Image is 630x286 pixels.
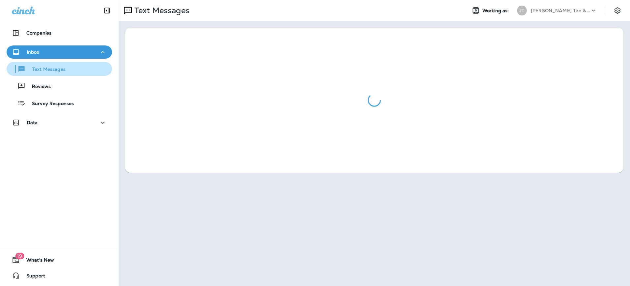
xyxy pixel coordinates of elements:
div: JT [517,6,527,15]
button: Settings [612,5,623,16]
button: Collapse Sidebar [98,4,116,17]
span: What's New [20,257,54,265]
button: Data [7,116,112,129]
button: Companies [7,26,112,40]
button: Inbox [7,45,112,59]
button: Survey Responses [7,96,112,110]
p: [PERSON_NAME] Tire & Auto [531,8,590,13]
p: Inbox [27,49,39,55]
button: Text Messages [7,62,112,76]
p: Survey Responses [25,101,74,107]
p: Data [27,120,38,125]
p: Companies [26,30,51,36]
p: Reviews [25,84,51,90]
button: Support [7,269,112,282]
button: Reviews [7,79,112,93]
span: Support [20,273,45,281]
p: Text Messages [132,6,189,15]
button: 19What's New [7,253,112,267]
span: Working as: [482,8,510,14]
p: Text Messages [26,67,66,73]
span: 19 [15,253,24,259]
